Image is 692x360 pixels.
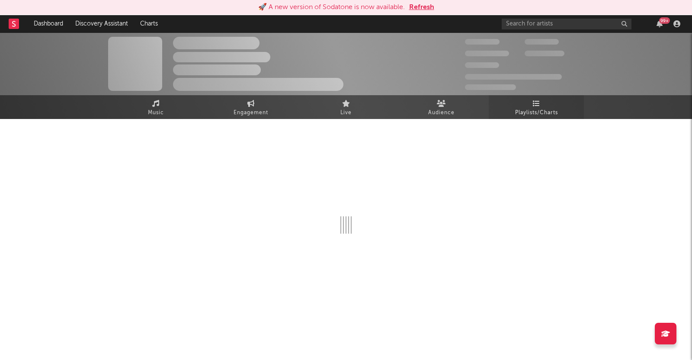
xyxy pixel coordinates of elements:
span: Audience [428,108,455,118]
a: Charts [134,15,164,32]
span: 300.000 [465,39,500,45]
a: Engagement [203,95,298,119]
span: Music [148,108,164,118]
a: Discovery Assistant [69,15,134,32]
span: 1.000.000 [525,51,564,56]
button: Refresh [409,2,434,13]
a: Music [108,95,203,119]
span: Playlists/Charts [515,108,558,118]
span: 100.000 [465,62,499,68]
span: 50.000.000 [465,51,509,56]
a: Playlists/Charts [489,95,584,119]
span: 100.000 [525,39,559,45]
a: Live [298,95,394,119]
a: Audience [394,95,489,119]
div: 99 + [659,17,670,24]
a: Dashboard [28,15,69,32]
span: 50.000.000 Monthly Listeners [465,74,562,80]
div: 🚀 A new version of Sodatone is now available. [258,2,405,13]
span: Engagement [234,108,268,118]
span: Live [340,108,352,118]
button: 99+ [657,20,663,27]
span: Jump Score: 85.0 [465,84,516,90]
input: Search for artists [502,19,631,29]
